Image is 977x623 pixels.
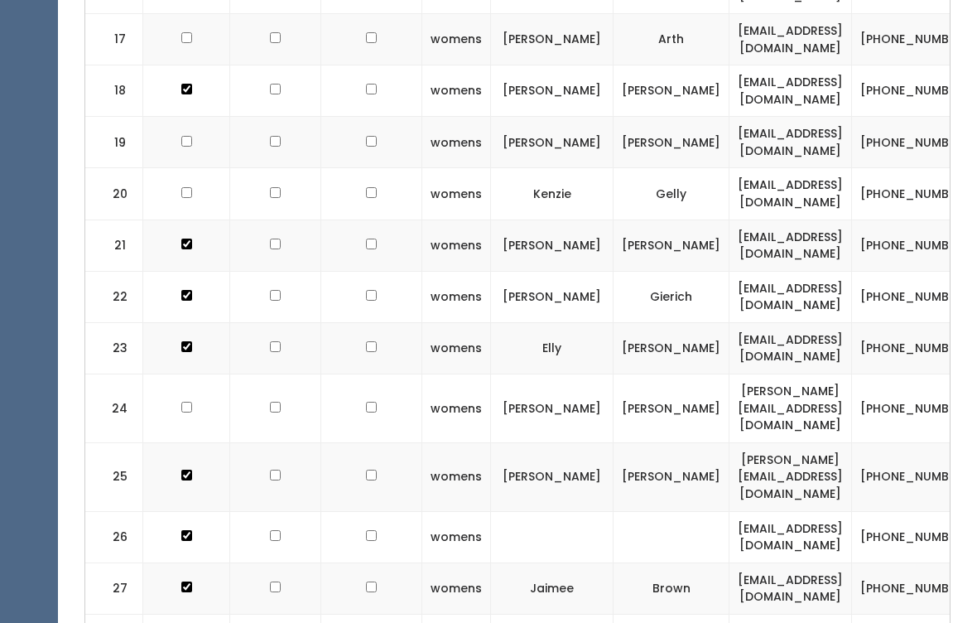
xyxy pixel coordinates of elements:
[729,13,852,65] td: [EMAIL_ADDRESS][DOMAIN_NAME]
[614,117,729,168] td: [PERSON_NAME]
[729,168,852,220] td: [EMAIL_ADDRESS][DOMAIN_NAME]
[614,271,729,322] td: Gierich
[614,220,729,271] td: [PERSON_NAME]
[491,65,614,117] td: [PERSON_NAME]
[491,13,614,65] td: [PERSON_NAME]
[85,220,143,271] td: 21
[85,271,143,322] td: 22
[852,322,977,374] td: [PHONE_NUMBER]
[729,442,852,511] td: [PERSON_NAME][EMAIL_ADDRESS][DOMAIN_NAME]
[729,271,852,322] td: [EMAIL_ADDRESS][DOMAIN_NAME]
[85,322,143,374] td: 23
[491,374,614,443] td: [PERSON_NAME]
[491,271,614,322] td: [PERSON_NAME]
[729,374,852,443] td: [PERSON_NAME][EMAIL_ADDRESS][DOMAIN_NAME]
[729,511,852,563] td: [EMAIL_ADDRESS][DOMAIN_NAME]
[614,168,729,220] td: Gelly
[729,322,852,374] td: [EMAIL_ADDRESS][DOMAIN_NAME]
[614,65,729,117] td: [PERSON_NAME]
[422,563,491,614] td: womens
[852,442,977,511] td: [PHONE_NUMBER]
[614,322,729,374] td: [PERSON_NAME]
[614,442,729,511] td: [PERSON_NAME]
[85,168,143,220] td: 20
[852,13,977,65] td: [PHONE_NUMBER]
[422,13,491,65] td: womens
[422,442,491,511] td: womens
[85,374,143,443] td: 24
[729,563,852,614] td: [EMAIL_ADDRESS][DOMAIN_NAME]
[852,117,977,168] td: [PHONE_NUMBER]
[491,563,614,614] td: Jaimee
[614,13,729,65] td: Arth
[491,322,614,374] td: Elly
[422,220,491,271] td: womens
[852,65,977,117] td: [PHONE_NUMBER]
[422,271,491,322] td: womens
[729,117,852,168] td: [EMAIL_ADDRESS][DOMAIN_NAME]
[491,168,614,220] td: Kenzie
[614,563,729,614] td: Brown
[614,374,729,443] td: [PERSON_NAME]
[422,117,491,168] td: womens
[852,168,977,220] td: [PHONE_NUMBER]
[491,117,614,168] td: [PERSON_NAME]
[85,13,143,65] td: 17
[852,374,977,443] td: [PHONE_NUMBER]
[729,65,852,117] td: [EMAIL_ADDRESS][DOMAIN_NAME]
[852,563,977,614] td: [PHONE_NUMBER]
[852,220,977,271] td: [PHONE_NUMBER]
[85,117,143,168] td: 19
[422,322,491,374] td: womens
[85,511,143,563] td: 26
[422,374,491,443] td: womens
[852,511,977,563] td: [PHONE_NUMBER]
[422,65,491,117] td: womens
[85,65,143,117] td: 18
[422,168,491,220] td: womens
[85,563,143,614] td: 27
[422,511,491,563] td: womens
[85,442,143,511] td: 25
[491,442,614,511] td: [PERSON_NAME]
[491,220,614,271] td: [PERSON_NAME]
[729,220,852,271] td: [EMAIL_ADDRESS][DOMAIN_NAME]
[852,271,977,322] td: [PHONE_NUMBER]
